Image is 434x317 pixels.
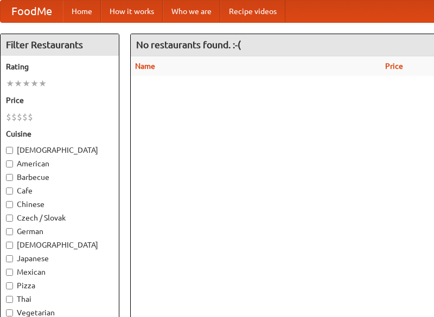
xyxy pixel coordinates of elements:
input: Barbecue [6,174,13,181]
input: Mexican [6,269,13,276]
label: Japanese [6,253,113,264]
li: $ [17,111,22,123]
label: Pizza [6,280,113,291]
label: Thai [6,294,113,305]
input: Czech / Slovak [6,215,13,222]
input: Japanese [6,255,13,262]
a: Who we are [163,1,220,22]
h5: Cuisine [6,128,113,139]
input: Vegetarian [6,309,13,316]
input: Chinese [6,201,13,208]
label: German [6,226,113,237]
li: $ [11,111,17,123]
h4: Filter Restaurants [1,34,119,56]
a: How it works [101,1,163,22]
li: ★ [30,77,39,89]
h5: Price [6,95,113,106]
a: Name [135,62,155,70]
label: Cafe [6,185,113,196]
label: Czech / Slovak [6,212,113,223]
input: [DEMOGRAPHIC_DATA] [6,242,13,249]
a: FoodMe [1,1,63,22]
li: $ [28,111,33,123]
h5: Rating [6,61,113,72]
input: [DEMOGRAPHIC_DATA] [6,147,13,154]
a: Price [385,62,403,70]
li: ★ [14,77,22,89]
li: $ [6,111,11,123]
a: Recipe videos [220,1,285,22]
li: $ [22,111,28,123]
li: ★ [22,77,30,89]
a: Home [63,1,101,22]
input: Thai [6,296,13,303]
li: ★ [6,77,14,89]
label: Barbecue [6,172,113,183]
ng-pluralize: No restaurants found. :-( [136,40,241,50]
label: Mexican [6,267,113,277]
label: Chinese [6,199,113,210]
input: German [6,228,13,235]
label: [DEMOGRAPHIC_DATA] [6,240,113,250]
input: Cafe [6,187,13,195]
input: Pizza [6,282,13,289]
label: American [6,158,113,169]
li: ★ [39,77,47,89]
input: American [6,160,13,167]
label: [DEMOGRAPHIC_DATA] [6,145,113,156]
